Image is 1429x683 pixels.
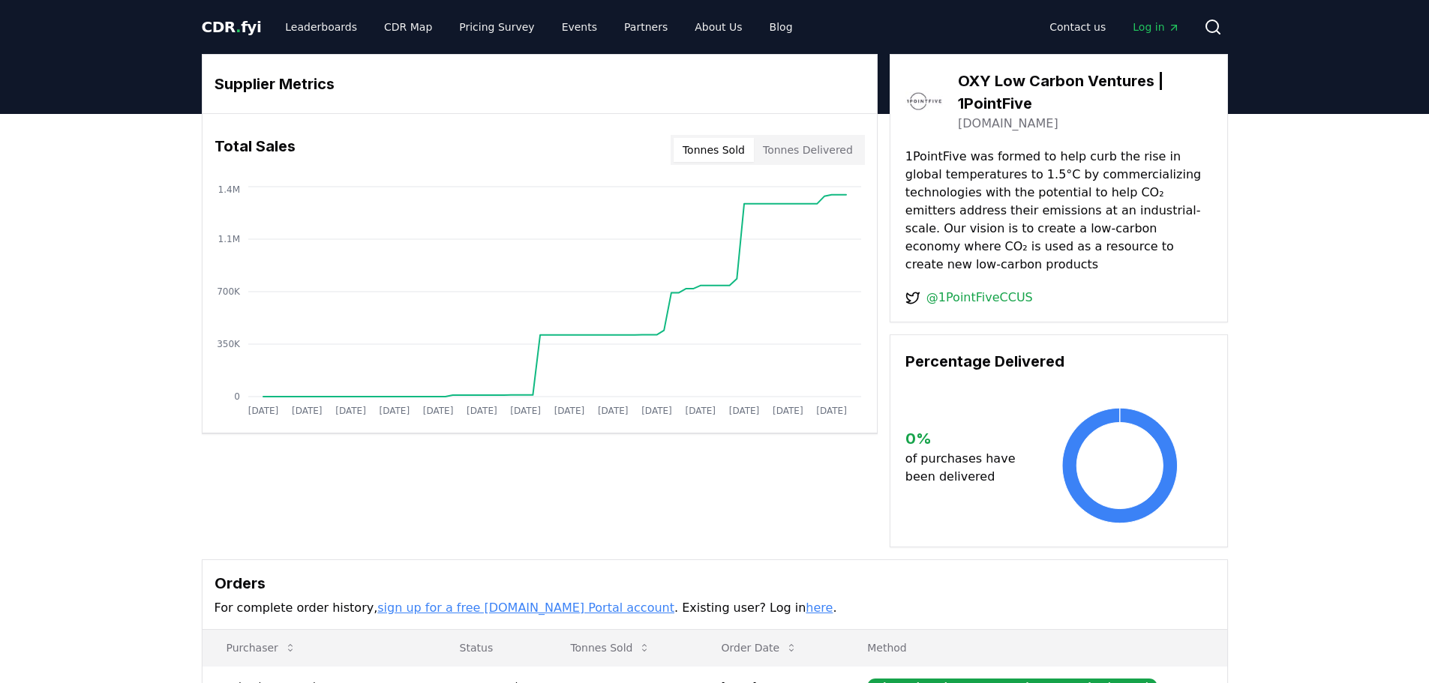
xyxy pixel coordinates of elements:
a: sign up for a free [DOMAIN_NAME] Portal account [377,601,674,615]
a: Leaderboards [273,13,369,40]
nav: Main [273,13,804,40]
h3: Supplier Metrics [215,73,865,95]
a: Contact us [1037,13,1118,40]
tspan: 0 [234,391,240,402]
tspan: [DATE] [728,406,759,416]
h3: Total Sales [215,135,296,165]
tspan: [DATE] [422,406,453,416]
tspan: 1.1M [218,234,239,244]
h3: Percentage Delivered [905,350,1212,373]
a: @1PointFiveCCUS [926,289,1033,307]
a: About Us [683,13,754,40]
tspan: [DATE] [467,406,497,416]
nav: Main [1037,13,1191,40]
tspan: [DATE] [510,406,541,416]
tspan: 700K [217,286,241,297]
a: Pricing Survey [447,13,546,40]
tspan: 350K [217,339,241,349]
tspan: [DATE] [597,406,628,416]
tspan: 1.4M [218,184,239,195]
a: Partners [612,13,680,40]
h3: OXY Low Carbon Ventures | 1PointFive [958,70,1212,115]
span: . [236,18,241,36]
button: Purchaser [215,633,308,663]
tspan: [DATE] [685,406,716,416]
tspan: [DATE] [773,406,803,416]
p: Status [448,640,535,655]
a: CDR Map [372,13,444,40]
p: For complete order history, . Existing user? Log in . [215,599,1215,617]
span: Log in [1133,19,1179,34]
img: OXY Low Carbon Ventures | 1PointFive-logo [905,82,943,120]
tspan: [DATE] [248,406,278,416]
span: CDR fyi [202,18,262,36]
tspan: [DATE] [291,406,322,416]
tspan: [DATE] [379,406,410,416]
button: Tonnes Sold [558,633,662,663]
tspan: [DATE] [641,406,672,416]
p: 1PointFive was formed to help curb the rise in global temperatures to 1.5°C by commercializing te... [905,148,1212,274]
a: here [806,601,833,615]
p: of purchases have been delivered [905,450,1028,486]
tspan: [DATE] [554,406,584,416]
h3: Orders [215,572,1215,595]
tspan: [DATE] [816,406,847,416]
a: Log in [1121,13,1191,40]
button: Tonnes Sold [674,138,754,162]
button: Tonnes Delivered [754,138,862,162]
p: Method [855,640,1214,655]
a: Blog [758,13,805,40]
button: Order Date [709,633,809,663]
a: CDR.fyi [202,16,262,37]
tspan: [DATE] [335,406,366,416]
a: Events [550,13,609,40]
h3: 0 % [905,427,1028,450]
a: [DOMAIN_NAME] [958,115,1058,133]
